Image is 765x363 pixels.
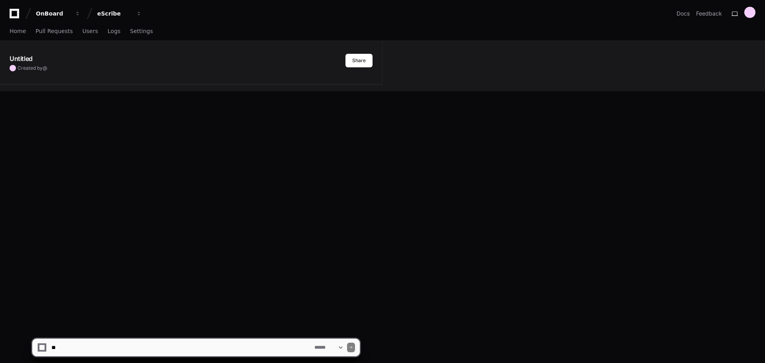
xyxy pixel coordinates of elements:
a: Home [10,22,26,41]
span: Pull Requests [35,29,73,33]
span: Settings [130,29,153,33]
button: Share [345,54,373,67]
span: Home [10,29,26,33]
a: Users [82,22,98,41]
span: Users [82,29,98,33]
button: Feedback [696,10,722,18]
span: Created by [18,65,47,71]
span: Logs [108,29,120,33]
a: Settings [130,22,153,41]
span: @ [43,65,47,71]
div: eScribe [97,10,131,18]
a: Logs [108,22,120,41]
a: Docs [677,10,690,18]
h1: Untitled [10,54,33,63]
button: OnBoard [33,6,84,21]
a: Pull Requests [35,22,73,41]
div: OnBoard [36,10,70,18]
button: eScribe [94,6,145,21]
